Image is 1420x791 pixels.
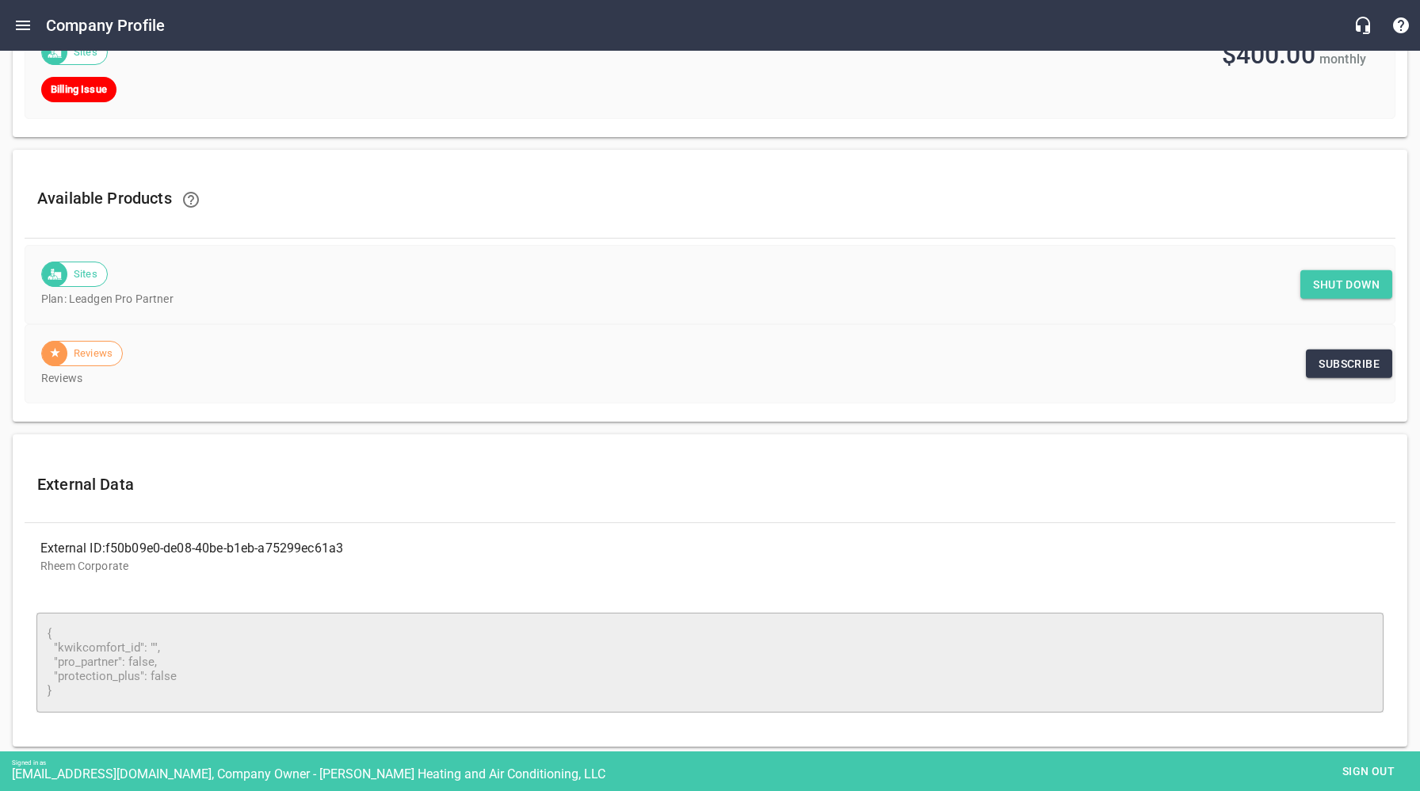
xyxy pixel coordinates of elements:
span: Subscribe [1319,354,1380,374]
h6: Company Profile [46,13,165,38]
span: $400.00 [1222,40,1315,70]
span: Shut down [1313,275,1380,295]
div: External ID: f50b09e0-de08-40be-b1eb-a75299ec61a3 [40,539,710,558]
span: Sites [64,266,107,282]
textarea: { "kwikcomfort_id": "", "pro_partner": false, "protection_plus": false } [48,627,1372,697]
div: Signed in as [12,759,1420,766]
button: Support Portal [1382,6,1420,44]
p: Rheem Corporate [40,558,1380,575]
span: Reviews [64,346,122,361]
p: Plan: Leadgen Pro Partner [41,291,1366,308]
div: [EMAIL_ADDRESS][DOMAIN_NAME], Company Owner - [PERSON_NAME] Heating and Air Conditioning, LLC [12,766,1420,781]
span: Billing Issue [41,82,116,97]
span: Sign out [1335,762,1402,781]
button: Shut down [1300,270,1392,300]
a: Subscribe [1306,350,1392,379]
a: Learn how to upgrade and downgrade your Products [172,181,210,219]
button: Sign out [1329,757,1408,786]
span: Sites [64,44,107,60]
div: Sites [41,262,108,287]
div: Reviews [41,341,123,366]
p: Reviews [41,370,1366,387]
span: monthly [1319,52,1366,67]
a: Billing Issue [41,77,116,102]
h6: External Data [37,472,1383,497]
h6: Available Products [37,181,1383,219]
button: Open drawer [4,6,42,44]
button: Live Chat [1344,6,1382,44]
div: Sites [41,40,108,65]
